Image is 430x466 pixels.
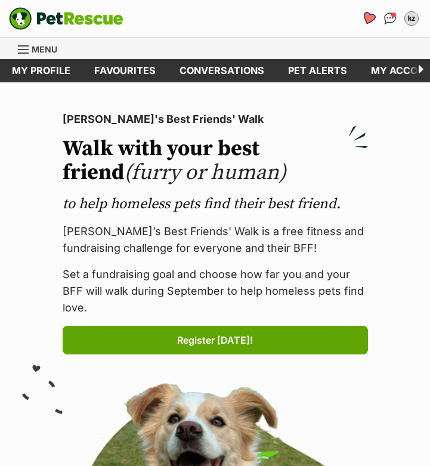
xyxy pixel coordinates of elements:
[356,6,380,30] a: Favourites
[168,59,276,82] a: conversations
[9,7,123,30] a: PetRescue
[406,13,417,24] div: kz
[177,333,253,347] span: Register [DATE]!
[63,266,368,316] p: Set a fundraising goal and choose how far you and your BFF will walk during September to help hom...
[63,195,368,214] p: to help homeless pets find their best friend.
[63,326,368,354] a: Register [DATE]!
[63,137,368,185] h2: Walk with your best friend
[124,159,286,186] span: (furry or human)
[32,44,57,54] span: Menu
[384,13,397,24] img: chat-41dd97257d64d25036548639549fe6c8038ab92f7586957e7f3b1b290dea8141.svg
[402,9,421,28] button: My account
[276,59,359,82] a: Pet alerts
[9,7,123,30] img: logo-e224e6f780fb5917bec1dbf3a21bbac754714ae5b6737aabdf751b685950b380.svg
[82,59,168,82] a: Favourites
[63,223,368,257] p: [PERSON_NAME]’s Best Friends' Walk is a free fitness and fundraising challenge for everyone and t...
[63,111,368,128] p: [PERSON_NAME]'s Best Friends' Walk
[359,9,421,28] ul: Account quick links
[380,9,400,28] a: Conversations
[18,38,66,59] a: Menu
